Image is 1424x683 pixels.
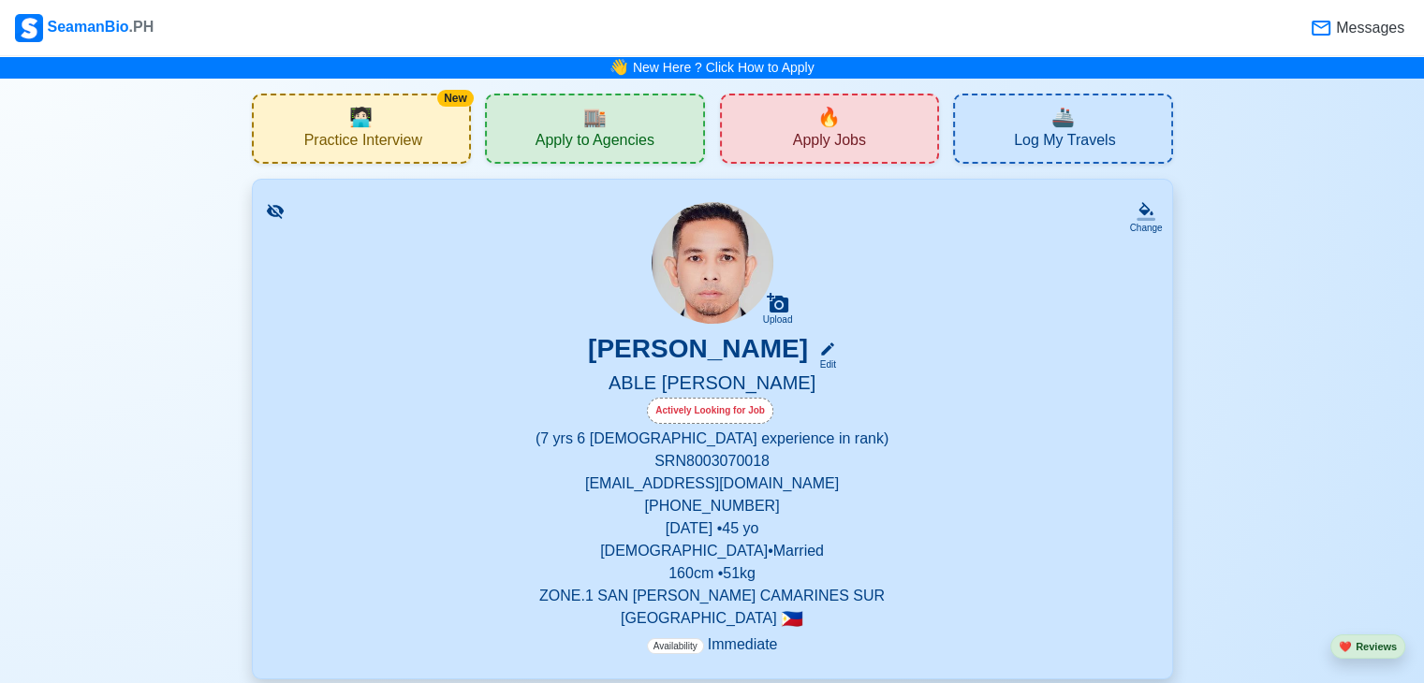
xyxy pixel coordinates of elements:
h3: [PERSON_NAME] [588,333,808,371]
span: agencies [583,103,607,131]
div: SeamanBio [15,14,154,42]
span: Apply to Agencies [536,131,654,154]
div: New [437,90,474,107]
span: heart [1339,641,1352,652]
p: Immediate [647,633,778,656]
span: Availability [647,638,704,654]
span: bell [605,52,633,81]
img: Logo [15,14,43,42]
p: [PHONE_NUMBER] [275,495,1150,517]
div: Upload [763,314,793,326]
button: heartReviews [1330,634,1405,660]
p: [EMAIL_ADDRESS][DOMAIN_NAME] [275,472,1150,495]
p: 160 cm • 51 kg [275,562,1150,585]
span: interview [349,103,373,131]
span: Practice Interview [304,131,422,154]
span: 🇵🇭 [781,610,803,628]
p: SRN 8003070018 [275,450,1150,472]
p: [DEMOGRAPHIC_DATA] • Married [275,540,1150,562]
span: new [817,103,841,131]
span: Log My Travels [1014,131,1115,154]
span: .PH [129,19,154,35]
div: Change [1129,221,1162,235]
p: (7 yrs 6 [DEMOGRAPHIC_DATA] experience in rank) [275,428,1150,450]
span: Messages [1332,17,1404,39]
p: ZONE.1 SAN [PERSON_NAME] CAMARINES SUR [275,585,1150,607]
div: Edit [812,357,836,371]
h5: ABLE [PERSON_NAME] [275,371,1150,398]
div: Actively Looking for Job [647,398,773,424]
span: Apply Jobs [793,131,866,154]
p: [GEOGRAPHIC_DATA] [275,607,1150,630]
p: [DATE] • 45 yo [275,517,1150,540]
span: travel [1051,103,1075,131]
a: New Here ? Click How to Apply [633,60,815,75]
